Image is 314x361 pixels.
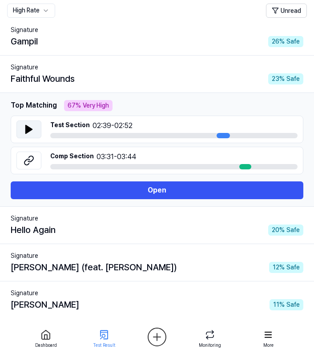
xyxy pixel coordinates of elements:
[194,325,226,351] a: Monitoring
[281,6,301,16] span: Unread
[11,35,38,48] div: Gampil
[11,298,79,311] div: [PERSON_NAME]
[270,299,303,310] div: Safe
[273,300,285,309] span: 11 %
[11,63,303,72] div: Signature
[11,181,303,199] button: Open
[11,223,56,237] div: Hello Again
[273,263,285,272] span: 12 %
[266,4,307,18] button: Unread
[50,152,94,162] span: Comp Section
[50,120,298,131] span: 02:39 - 02:52
[93,342,115,349] div: Test Result
[35,342,57,349] div: Dashboard
[68,101,81,110] span: 67 %
[11,25,303,35] div: Signature
[88,325,120,351] a: Test Result
[11,289,303,298] div: Signature
[252,325,284,351] a: More
[272,225,285,235] span: 20 %
[11,251,303,261] div: Signature
[64,100,113,111] div: Very High
[263,342,274,349] div: More
[50,120,90,131] span: Test Section
[11,72,75,85] div: Faithful Wounds
[11,100,57,111] div: Top Matching
[199,342,221,349] div: Monitoring
[268,225,303,236] div: Safe
[30,325,62,351] a: Dashboard
[268,73,303,84] div: Safe
[269,262,303,273] div: Safe
[11,261,177,274] div: [PERSON_NAME] (feat. [PERSON_NAME])
[272,37,285,46] span: 26 %
[272,74,285,84] span: 23 %
[50,152,298,162] span: 03:31 - 03:44
[268,36,303,47] div: Safe
[11,214,303,223] div: Signature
